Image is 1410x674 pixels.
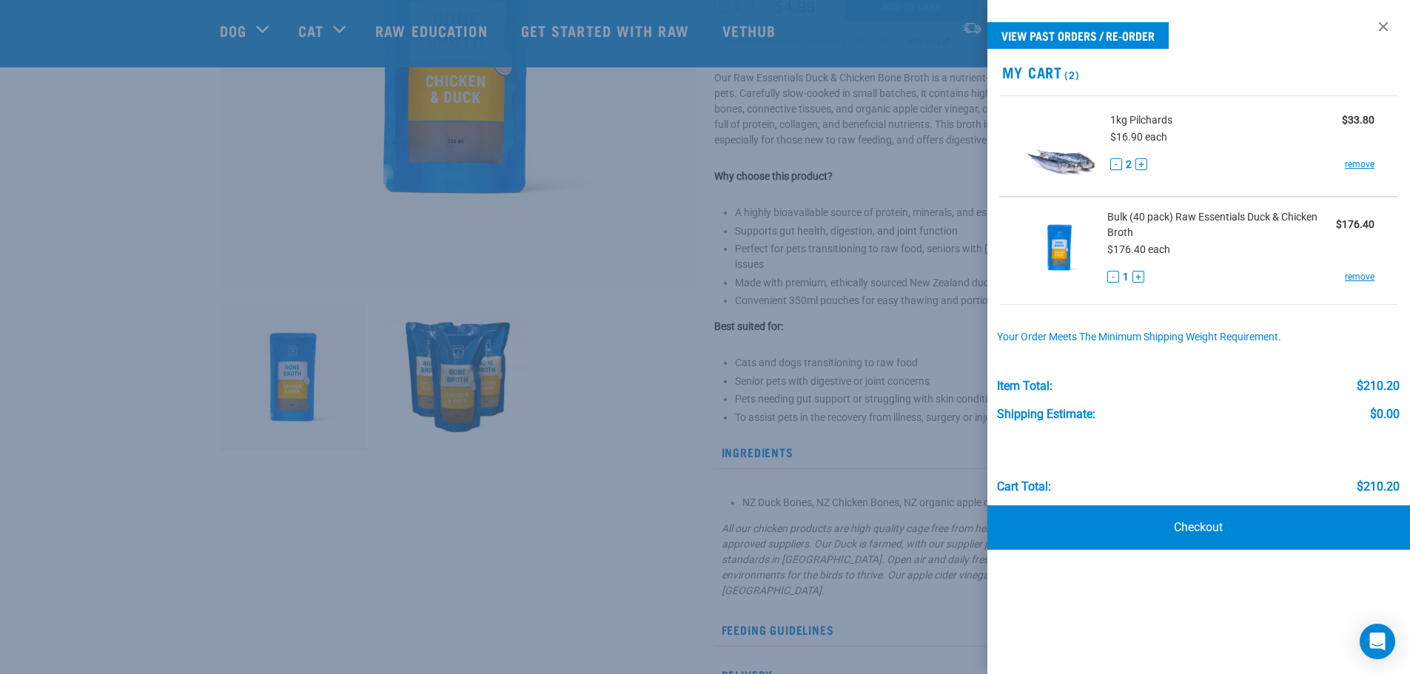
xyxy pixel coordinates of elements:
[1110,131,1167,143] span: $16.90 each
[1336,218,1374,230] strong: $176.40
[1370,408,1400,421] div: $0.00
[1345,158,1374,171] a: remove
[1107,243,1170,255] span: $176.40 each
[1107,209,1336,240] span: Bulk (40 pack) Raw Essentials Duck & Chicken Broth
[997,480,1051,493] div: Cart total:
[1345,270,1374,283] a: remove
[1107,271,1119,283] button: -
[1360,624,1395,659] div: Open Intercom Messenger
[1126,157,1132,172] span: 2
[987,22,1169,49] a: View past orders / re-order
[1132,271,1144,283] button: +
[1110,112,1172,128] span: 1kg Pilchards
[1023,108,1099,184] img: Pilchards
[997,331,1400,343] div: Your order meets the minimum shipping weight requirement.
[1357,380,1400,393] div: $210.20
[1062,72,1079,77] span: (2)
[1023,209,1096,286] img: Raw Essentials Duck & Chicken Broth
[1357,480,1400,493] div: $210.20
[997,408,1095,421] div: Shipping Estimate:
[997,380,1053,393] div: Item Total:
[1110,158,1122,170] button: -
[1123,269,1129,285] span: 1
[1342,114,1374,126] strong: $33.80
[1135,158,1147,170] button: +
